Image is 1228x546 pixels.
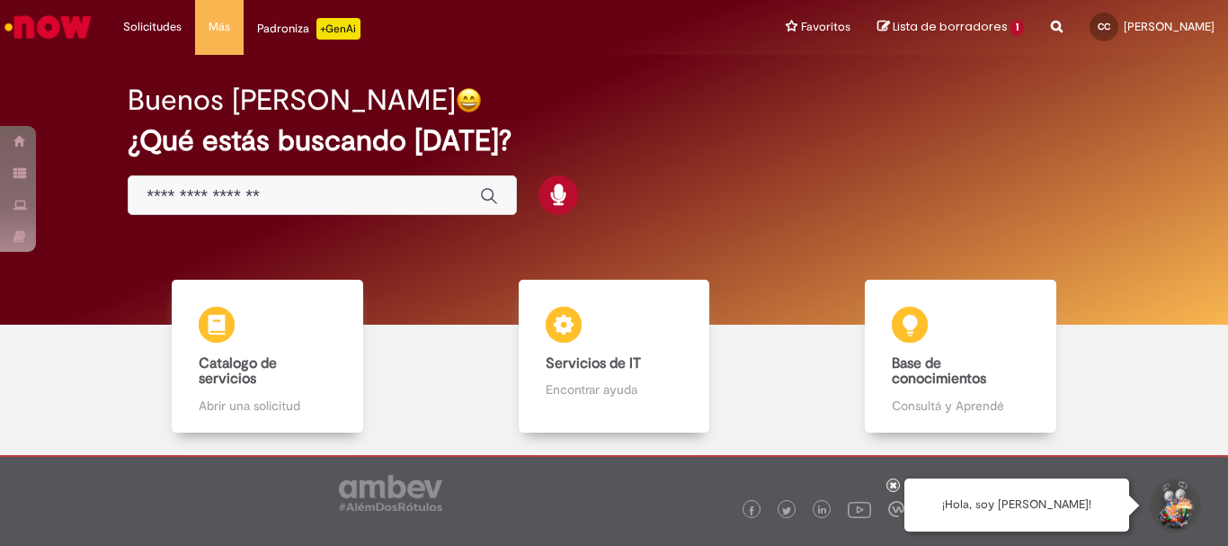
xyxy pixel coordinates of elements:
img: happy-face.png [456,87,482,113]
b: Catalogo de servicios [199,354,277,389]
span: [PERSON_NAME] [1124,19,1215,34]
a: Lista de borradores [877,19,1024,36]
p: Abrir una solicitud [199,397,335,415]
b: Servicios de IT [546,354,641,372]
b: Base de conocimientos [892,354,986,389]
p: Consultá y Aprendé [892,397,1028,415]
img: logo_footer_ambev_rotulo_gray.png [339,475,442,511]
img: ServiceNow [2,9,94,45]
img: logo_footer_linkedin.png [818,506,827,516]
span: 1 [1010,20,1024,36]
img: logo_footer_workplace.png [888,501,904,517]
div: ¡Hola, soy [PERSON_NAME]! [904,479,1129,532]
a: Servicios de IT Encontrar ayuda [440,280,787,433]
h2: ¿Qué estás buscando [DATE]? [128,125,1100,157]
span: CC [1098,21,1110,32]
a: Base de conocimientos Consultá y Aprendé [788,280,1134,433]
span: Solicitudes [123,18,182,36]
span: Favoritos [801,18,850,36]
div: Padroniza [257,18,360,40]
h2: Buenos [PERSON_NAME] [128,85,456,116]
img: logo_footer_twitter.png [782,506,791,515]
a: Catalogo de servicios Abrir una solicitud [94,280,440,433]
span: Más [209,18,230,36]
button: Iniciar conversación de soporte [1147,479,1201,533]
img: logo_footer_facebook.png [747,506,756,515]
p: Encontrar ayuda [546,380,682,398]
p: +GenAi [316,18,360,40]
span: Lista de borradores [893,18,1008,35]
img: logo_footer_youtube.png [848,497,871,521]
